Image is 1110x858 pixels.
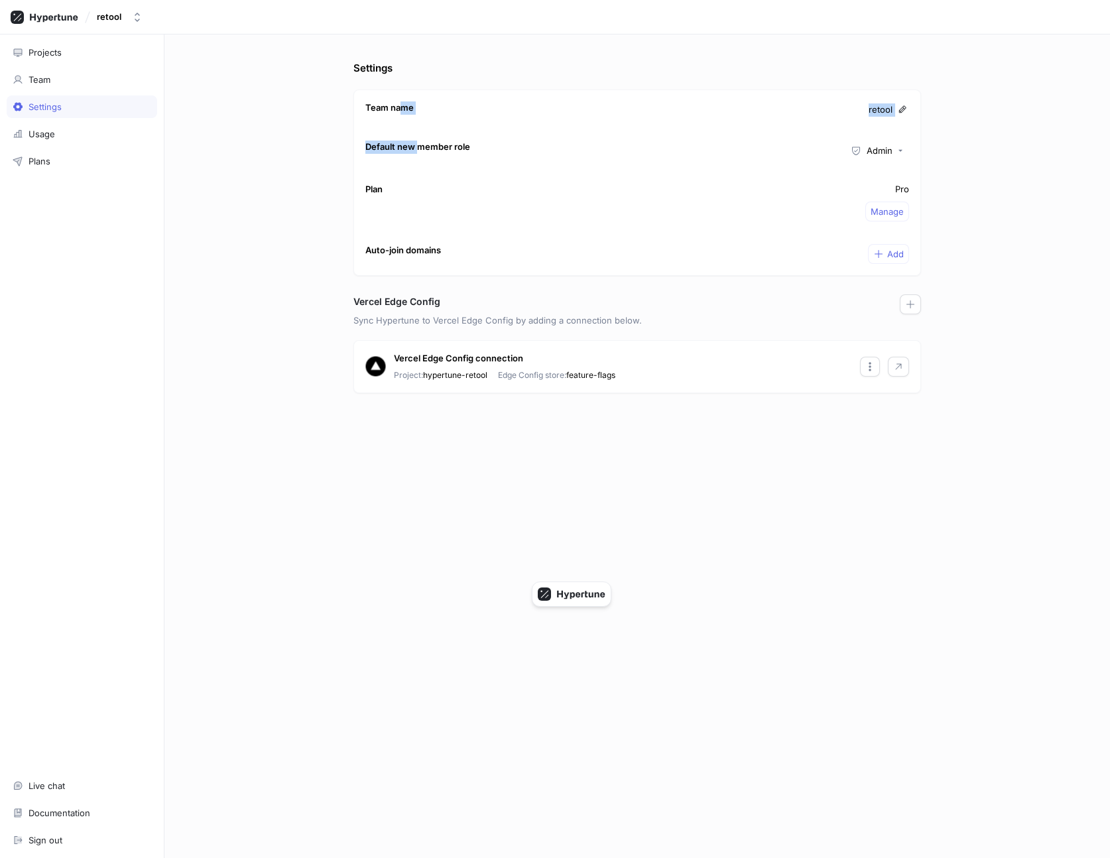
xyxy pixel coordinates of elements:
div: Admin [867,145,893,156]
div: Settings [29,101,62,112]
button: retool [92,6,148,28]
p: Team name [365,101,414,115]
p: Sync Hypertune to Vercel Edge Config by adding a connection below. [353,314,921,328]
p: Pro [895,183,909,196]
img: Vercel logo [365,356,386,377]
span: retool [869,103,893,117]
p: Settings [353,61,921,76]
p: Vercel Edge Config connection [394,352,523,365]
div: Usage [29,129,55,139]
span: Edge Config store: [498,370,566,380]
p: hypertune-retool [394,369,487,381]
div: Live chat [29,780,65,791]
div: Team [29,74,50,85]
h3: Vercel Edge Config [353,294,440,308]
a: Usage [7,123,157,145]
a: Team [7,68,157,91]
span: Manage [871,208,904,215]
button: Add [868,244,909,264]
a: Projects [7,41,157,64]
a: Plans [7,150,157,172]
button: Manage [865,202,909,221]
p: Auto-join domains [365,244,441,257]
span: Project: [394,370,423,380]
p: Plan [365,183,383,196]
button: Admin [845,141,909,160]
p: Default new member role [365,141,470,154]
span: Add [887,250,904,258]
div: Plans [29,156,50,166]
p: feature-flags [498,369,615,381]
div: retool [97,11,121,23]
a: Settings [7,95,157,118]
a: Documentation [7,802,157,824]
div: Projects [29,47,62,58]
div: Documentation [29,808,90,818]
div: Sign out [29,835,62,845]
